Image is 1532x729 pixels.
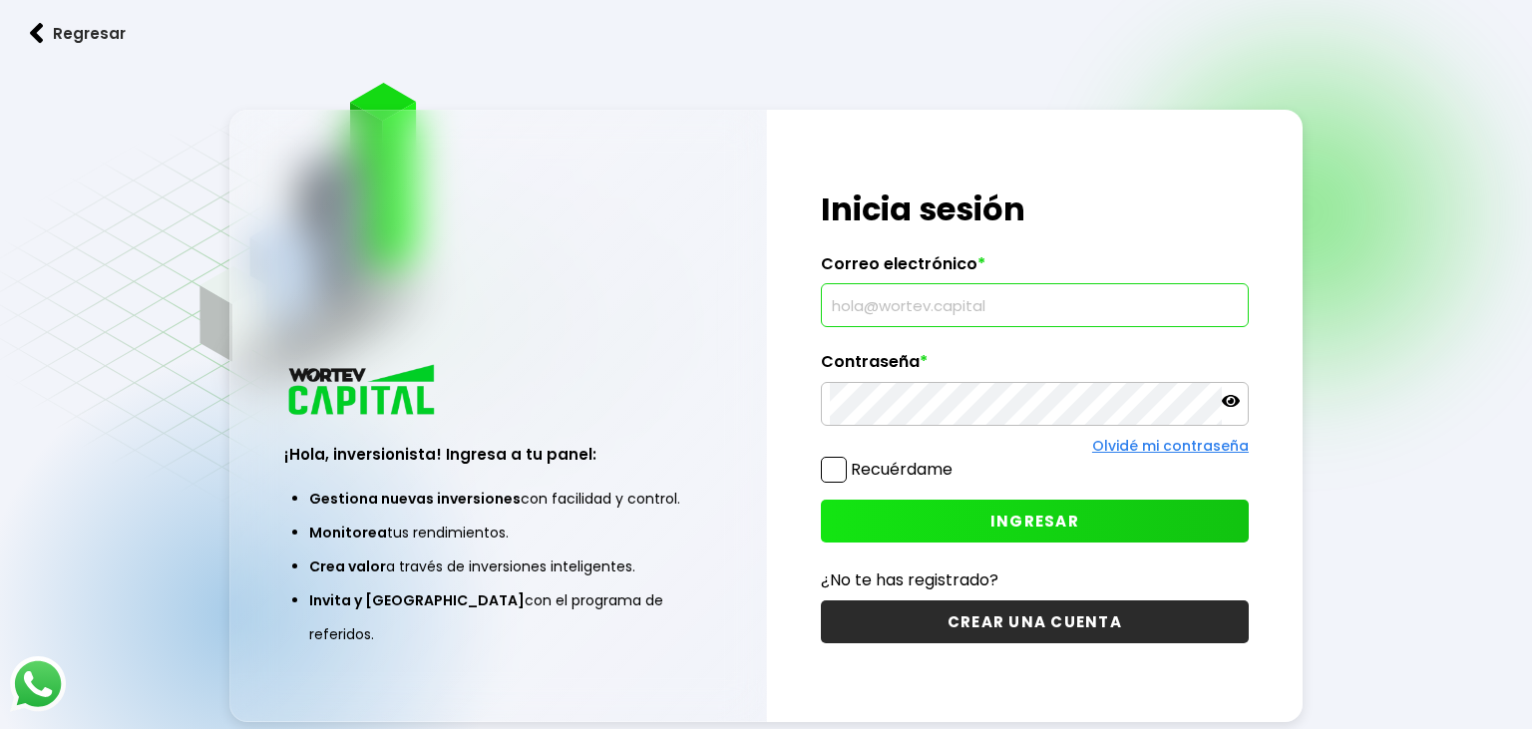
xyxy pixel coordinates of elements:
li: a través de inversiones inteligentes. [309,549,687,583]
a: Olvidé mi contraseña [1092,436,1249,456]
span: Invita y [GEOGRAPHIC_DATA] [309,590,525,610]
span: Monitorea [309,523,387,543]
label: Contraseña [821,352,1249,382]
a: ¿No te has registrado?CREAR UNA CUENTA [821,567,1249,643]
label: Correo electrónico [821,254,1249,284]
button: CREAR UNA CUENTA [821,600,1249,643]
label: Recuérdame [851,458,953,481]
img: flecha izquierda [30,23,44,44]
h1: Inicia sesión [821,185,1249,233]
span: INGRESAR [990,511,1079,532]
span: Gestiona nuevas inversiones [309,489,521,509]
img: logo_wortev_capital [284,362,442,421]
img: logos_whatsapp-icon.242b2217.svg [10,656,66,712]
li: tus rendimientos. [309,516,687,549]
li: con el programa de referidos. [309,583,687,651]
li: con facilidad y control. [309,482,687,516]
h3: ¡Hola, inversionista! Ingresa a tu panel: [284,443,712,466]
input: hola@wortev.capital [830,284,1240,326]
button: INGRESAR [821,500,1249,543]
span: Crea valor [309,556,386,576]
p: ¿No te has registrado? [821,567,1249,592]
